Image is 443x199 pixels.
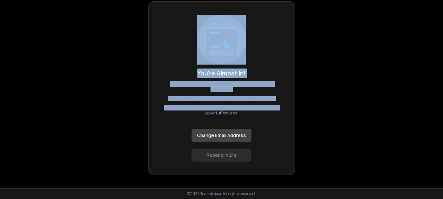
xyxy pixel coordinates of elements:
img: logo [197,15,246,65]
p: Once verified, you’ll be all set to start exploring ReachInbox and its powerful features. [162,105,282,116]
h1: You're Almost In! [197,69,246,78]
p: © 2025 Reachinbox. All rights reserved. [187,191,256,196]
p: We've sent a verification email to your inbox to confirm your registration. [162,82,282,92]
button: Change Email Address [191,129,252,142]
p: If you don't see it there, check your spam or promotions folder. [168,96,275,101]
